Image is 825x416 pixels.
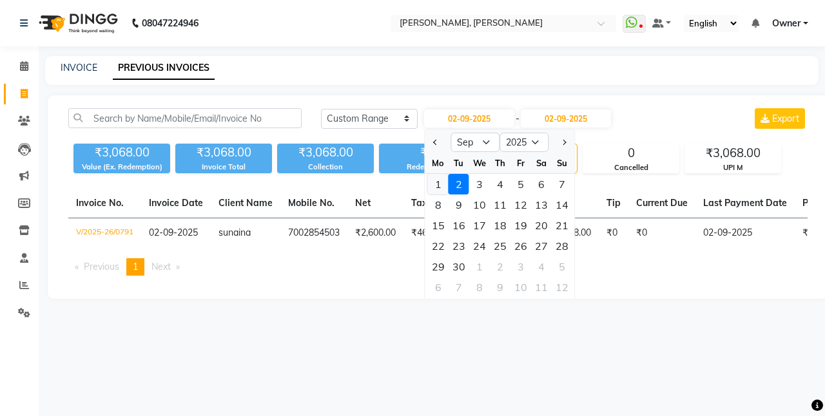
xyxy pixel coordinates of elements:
div: Tuesday, September 30, 2025 [449,256,469,277]
div: 10 [510,277,531,298]
span: Tip [607,197,621,209]
div: 1 [428,174,449,194]
div: Saturday, September 6, 2025 [531,174,552,194]
div: 12 [510,194,531,215]
div: Thursday, October 9, 2025 [490,277,510,298]
span: Mobile No. [288,197,335,209]
div: 19 [510,215,531,236]
div: 5 [510,174,531,194]
div: Monday, September 8, 2025 [428,194,449,215]
div: 8 [428,194,449,215]
div: We [469,153,490,173]
div: 6 [531,174,552,194]
div: 0 [583,144,679,162]
div: 30 [449,256,469,277]
div: Thursday, September 11, 2025 [490,194,510,215]
div: 3 [469,174,490,194]
input: End Date [521,109,611,128]
div: Sunday, September 14, 2025 [552,194,572,215]
div: Sunday, September 21, 2025 [552,215,572,236]
div: Friday, September 26, 2025 [510,236,531,256]
div: Tuesday, September 23, 2025 [449,236,469,256]
span: Owner [772,17,801,30]
div: Thursday, September 25, 2025 [490,236,510,256]
b: 08047224946 [142,5,199,41]
div: Wednesday, September 10, 2025 [469,194,490,215]
div: Thursday, September 18, 2025 [490,215,510,236]
div: Value (Ex. Redemption) [73,162,170,173]
div: 7 [552,174,572,194]
div: Monday, September 22, 2025 [428,236,449,256]
div: Saturday, September 13, 2025 [531,194,552,215]
div: 1 [469,256,490,277]
select: Select year [500,133,549,152]
div: 15 [428,215,449,236]
div: Wednesday, September 3, 2025 [469,174,490,194]
div: Friday, October 10, 2025 [510,277,531,298]
div: 29 [428,256,449,277]
button: Export [755,108,805,129]
td: ₹0 [628,218,695,249]
div: Wednesday, September 17, 2025 [469,215,490,236]
div: Thursday, September 4, 2025 [490,174,510,194]
div: 21 [552,215,572,236]
td: 7002854503 [280,218,347,249]
td: 02-09-2025 [695,218,795,249]
div: Monday, September 1, 2025 [428,174,449,194]
span: 02-09-2025 [149,227,198,238]
div: Friday, September 12, 2025 [510,194,531,215]
div: 13 [531,194,552,215]
div: 9 [490,277,510,298]
div: 6 [428,277,449,298]
td: ₹468.00 [403,218,452,249]
button: Next month [558,132,569,153]
div: 4 [490,174,510,194]
div: Collection [277,162,374,173]
span: sunaina [218,227,251,238]
div: UPI M [685,162,781,173]
div: 9 [449,194,469,215]
span: Client Name [218,197,273,209]
input: Start Date [424,109,514,128]
div: 2 [490,256,510,277]
span: Invoice No. [76,197,124,209]
div: Wednesday, October 8, 2025 [469,277,490,298]
td: ₹0 [599,218,628,249]
div: 8 [469,277,490,298]
td: ₹2,600.00 [347,218,403,249]
input: Search by Name/Mobile/Email/Invoice No [68,108,302,128]
div: 14 [552,194,572,215]
div: ₹0 [379,144,476,162]
div: 12 [552,277,572,298]
div: Th [490,153,510,173]
div: 2 [449,174,469,194]
div: Tuesday, September 2, 2025 [449,174,469,194]
div: Sa [531,153,552,173]
div: 25 [490,236,510,256]
div: 27 [531,236,552,256]
div: ₹3,068.00 [73,144,170,162]
div: Wednesday, September 24, 2025 [469,236,490,256]
span: Invoice Date [149,197,203,209]
span: Current Due [636,197,688,209]
a: INVOICE [61,62,97,73]
div: Sunday, October 5, 2025 [552,256,572,277]
div: 20 [531,215,552,236]
span: Previous [84,261,119,272]
div: Tuesday, September 16, 2025 [449,215,469,236]
div: 7 [449,277,469,298]
div: Invoice Total [175,162,272,173]
div: 10 [469,194,490,215]
span: Tax [411,197,427,209]
nav: Pagination [68,258,808,276]
div: 23 [449,236,469,256]
div: 3 [510,256,531,277]
div: Saturday, September 27, 2025 [531,236,552,256]
div: 16 [449,215,469,236]
div: Sunday, September 28, 2025 [552,236,572,256]
div: 26 [510,236,531,256]
div: Fr [510,153,531,173]
div: Tuesday, October 7, 2025 [449,277,469,298]
span: Next [151,261,171,272]
span: Net [355,197,371,209]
